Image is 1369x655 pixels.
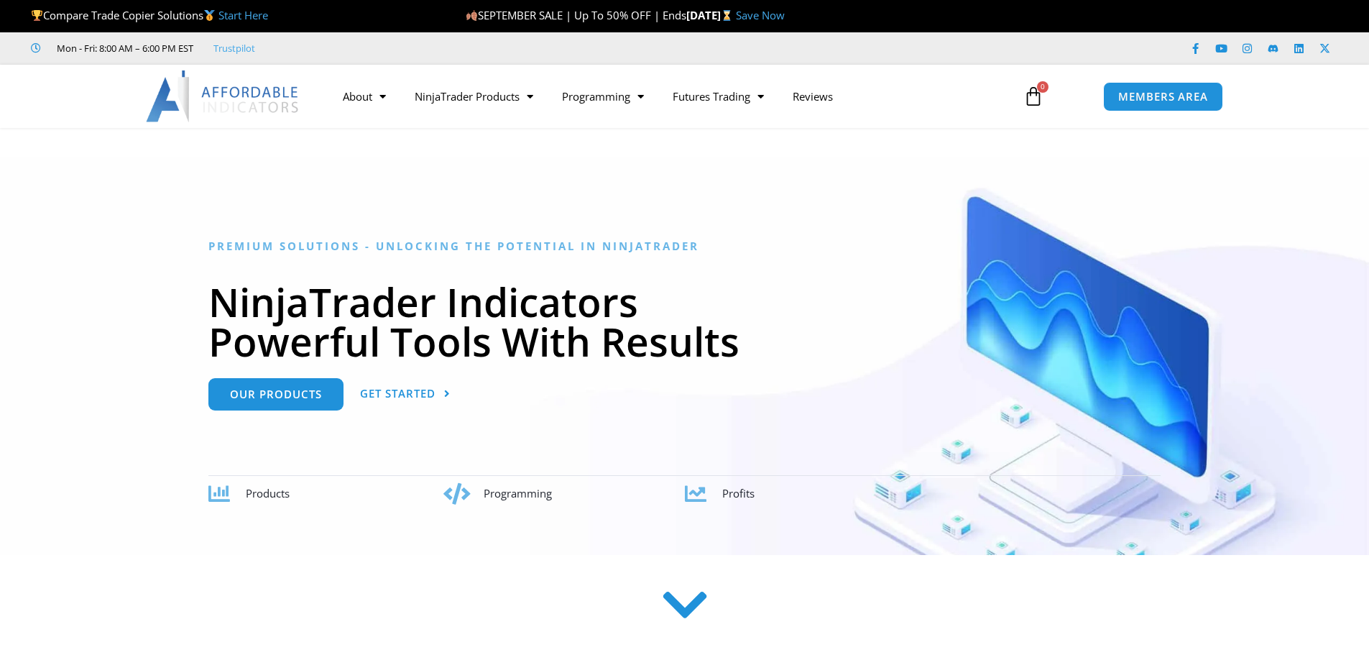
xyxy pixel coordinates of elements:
[484,486,552,500] span: Programming
[1002,75,1065,117] a: 0
[722,486,755,500] span: Profits
[778,80,847,113] a: Reviews
[736,8,785,22] a: Save Now
[686,8,736,22] strong: [DATE]
[360,388,435,399] span: Get Started
[1037,81,1048,93] span: 0
[328,80,1007,113] nav: Menu
[466,8,686,22] span: SEPTEMBER SALE | Up To 50% OFF | Ends
[360,378,451,411] a: Get Started
[31,8,268,22] span: Compare Trade Copier Solutions
[53,40,193,57] span: Mon - Fri: 8:00 AM – 6:00 PM EST
[400,80,548,113] a: NinjaTrader Products
[230,389,322,400] span: Our Products
[208,282,1161,361] h1: NinjaTrader Indicators Powerful Tools With Results
[32,10,42,21] img: 🏆
[208,378,344,411] a: Our Products
[218,8,268,22] a: Start Here
[246,486,290,500] span: Products
[548,80,658,113] a: Programming
[466,10,477,21] img: 🍂
[213,40,255,57] a: Trustpilot
[208,239,1161,253] h6: Premium Solutions - Unlocking the Potential in NinjaTrader
[204,10,215,21] img: 🥇
[146,70,300,122] img: LogoAI | Affordable Indicators – NinjaTrader
[1103,82,1223,111] a: MEMBERS AREA
[722,10,732,21] img: ⌛
[328,80,400,113] a: About
[1118,91,1208,102] span: MEMBERS AREA
[658,80,778,113] a: Futures Trading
